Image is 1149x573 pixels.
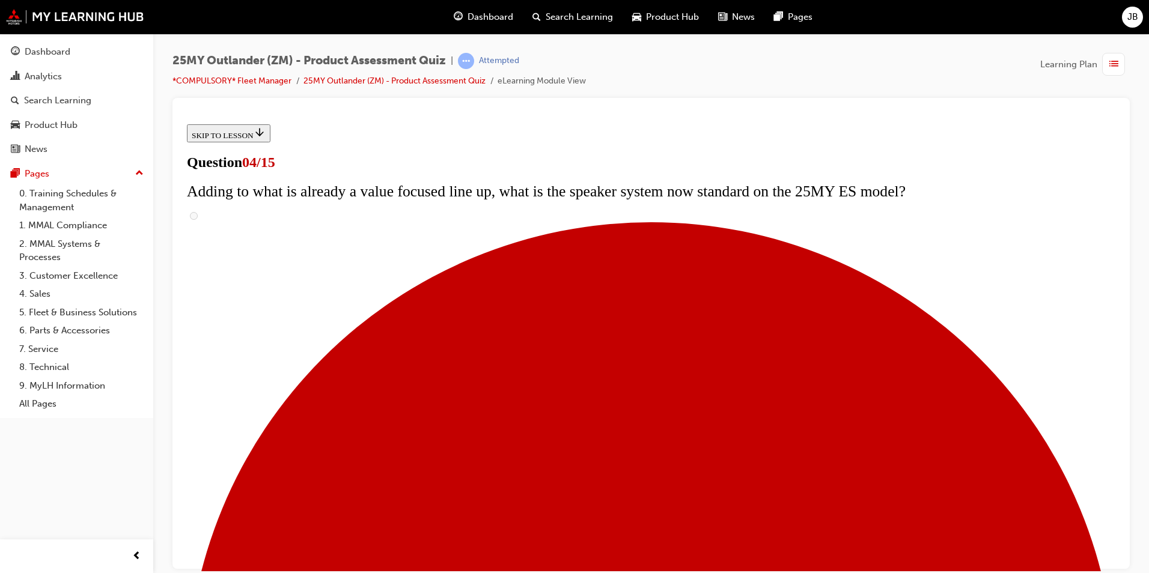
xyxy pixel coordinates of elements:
[5,5,88,23] button: SKIP TO LESSON
[14,235,148,267] a: 2. MMAL Systems & Processes
[718,10,727,25] span: news-icon
[135,166,144,181] span: up-icon
[788,10,812,24] span: Pages
[774,10,783,25] span: pages-icon
[25,167,49,181] div: Pages
[5,38,148,163] button: DashboardAnalyticsSearch LearningProduct HubNews
[11,47,20,58] span: guage-icon
[5,163,148,185] button: Pages
[479,55,519,67] div: Attempted
[25,70,62,83] div: Analytics
[6,9,144,25] img: mmal
[11,169,20,180] span: pages-icon
[444,5,523,29] a: guage-iconDashboard
[14,321,148,340] a: 6. Parts & Accessories
[498,74,586,88] li: eLearning Module View
[14,358,148,377] a: 8. Technical
[172,76,291,86] a: *COMPULSORY* Fleet Manager
[454,10,463,25] span: guage-icon
[25,118,78,132] div: Product Hub
[132,549,141,564] span: prev-icon
[5,65,148,88] a: Analytics
[646,10,699,24] span: Product Hub
[1040,53,1130,76] button: Learning Plan
[1122,7,1143,28] button: JB
[451,54,453,68] span: |
[25,142,47,156] div: News
[11,71,20,82] span: chart-icon
[468,10,513,24] span: Dashboard
[5,114,148,136] a: Product Hub
[458,53,474,69] span: learningRecordVerb_ATTEMPT-icon
[1127,10,1138,24] span: JB
[1109,57,1118,72] span: list-icon
[172,54,446,68] span: 25MY Outlander (ZM) - Product Assessment Quiz
[1040,58,1097,71] span: Learning Plan
[14,303,148,322] a: 5. Fleet & Business Solutions
[14,285,148,303] a: 4. Sales
[5,89,148,112] a: Search Learning
[709,5,764,29] a: news-iconNews
[523,5,623,29] a: search-iconSearch Learning
[24,94,91,108] div: Search Learning
[14,267,148,285] a: 3. Customer Excellence
[10,11,84,20] span: SKIP TO LESSON
[632,10,641,25] span: car-icon
[623,5,709,29] a: car-iconProduct Hub
[11,144,20,155] span: news-icon
[764,5,822,29] a: pages-iconPages
[5,138,148,160] a: News
[732,10,755,24] span: News
[14,184,148,216] a: 0. Training Schedules & Management
[5,41,148,63] a: Dashboard
[25,45,70,59] div: Dashboard
[14,377,148,395] a: 9. MyLH Information
[11,120,20,131] span: car-icon
[14,216,148,235] a: 1. MMAL Compliance
[14,340,148,359] a: 7. Service
[546,10,613,24] span: Search Learning
[14,395,148,413] a: All Pages
[532,10,541,25] span: search-icon
[11,95,19,106] span: search-icon
[303,76,486,86] a: 25MY Outlander (ZM) - Product Assessment Quiz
